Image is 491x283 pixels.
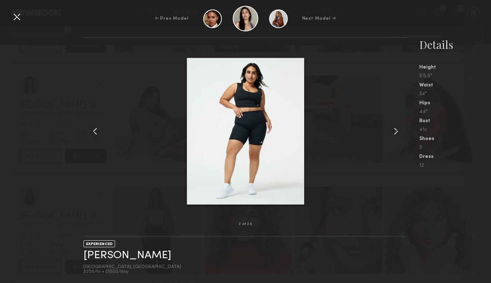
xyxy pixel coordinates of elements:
[83,240,115,247] div: EXPERIENCED
[302,15,336,22] div: Next Model →
[419,119,491,124] div: Bust
[239,222,252,226] div: 2 of 24
[419,83,491,88] div: Waist
[419,154,491,159] div: Dress
[419,37,491,52] div: Details
[419,74,491,79] div: 5'5.5"
[83,270,181,274] div: $205/hr • $1500/day
[419,127,491,132] div: 41c
[419,145,491,150] div: 9
[419,65,491,70] div: Height
[419,109,491,115] div: 44"
[419,92,491,97] div: 34"
[419,163,491,168] div: 12
[83,250,171,261] a: [PERSON_NAME]
[83,265,181,270] div: [GEOGRAPHIC_DATA], [GEOGRAPHIC_DATA]
[419,136,491,141] div: Shoes
[419,101,491,106] div: Hips
[155,15,189,22] div: ← Prev Model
